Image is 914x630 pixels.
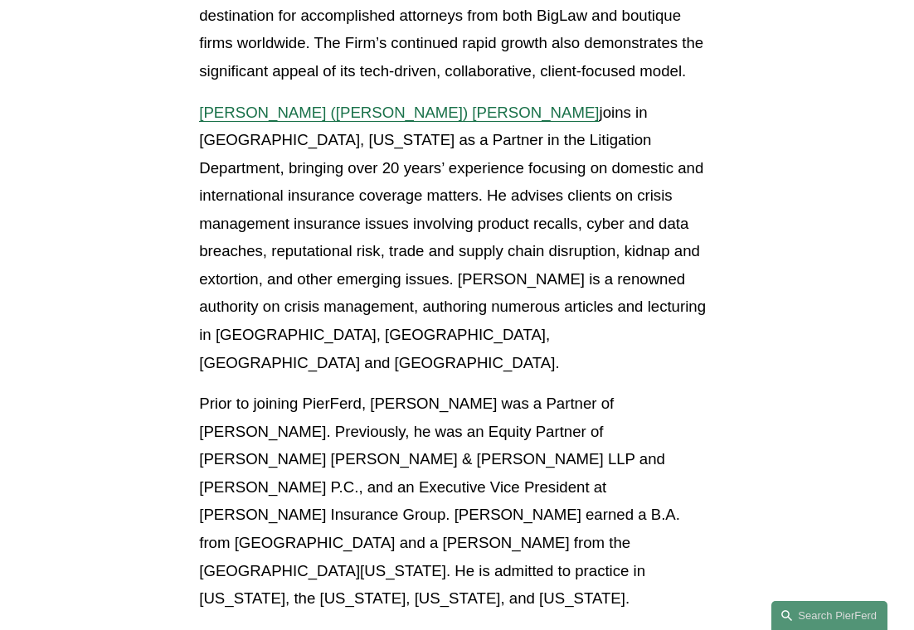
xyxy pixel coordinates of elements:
[199,104,599,121] a: [PERSON_NAME] ([PERSON_NAME]) [PERSON_NAME]
[199,390,715,613] p: Prior to joining PierFerd, [PERSON_NAME] was a Partner of [PERSON_NAME]. Previously, he was an Eq...
[771,601,887,630] a: Search this site
[199,99,715,377] p: joins in [GEOGRAPHIC_DATA], [US_STATE] as a Partner in the Litigation Department, bringing over 2...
